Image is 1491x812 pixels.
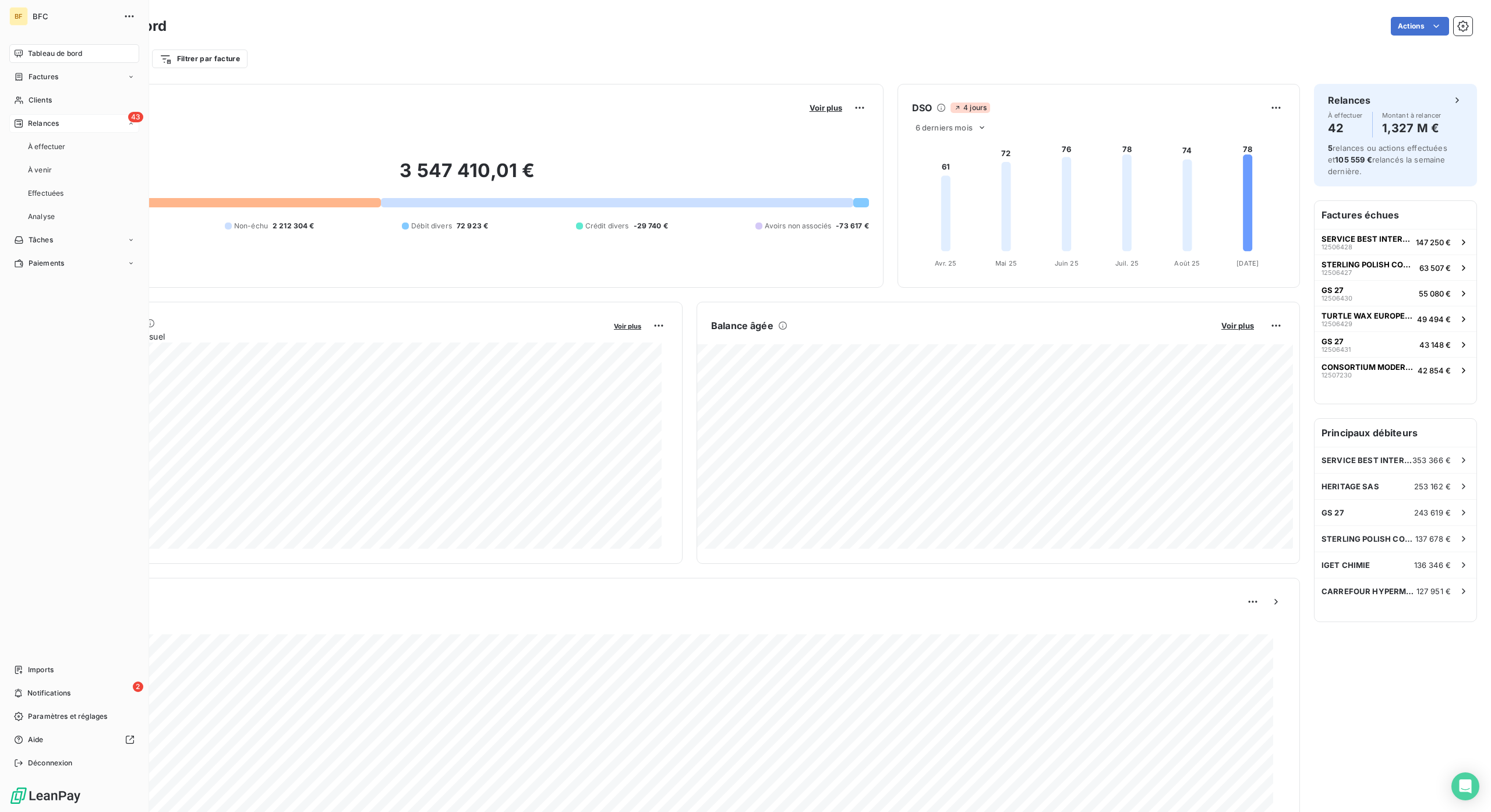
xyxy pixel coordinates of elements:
[28,735,44,745] span: Aide
[1322,285,1344,295] span: GS 27
[29,258,64,269] span: Paiements
[1218,320,1257,331] button: Voir plus
[1322,337,1344,346] span: GS 27
[33,12,116,21] span: BFC
[133,682,143,692] span: 2
[610,320,645,331] button: Voir plus
[1451,772,1479,800] div: Open Intercom Messenger
[836,221,868,231] span: -73 617 €
[9,7,28,26] div: BF
[1236,259,1259,267] tspan: [DATE]
[1382,112,1441,119] span: Montant à relancer
[935,259,956,267] tspan: Avr. 25
[457,221,488,231] span: 72 923 €
[1391,17,1449,36] button: Actions
[1221,321,1254,330] span: Voir plus
[810,103,842,112] span: Voir plus
[1322,587,1416,596] span: CARREFOUR HYPERMARCHE SAS
[711,319,773,333] h6: Balance âgée
[1322,320,1352,327] span: 12506429
[1415,534,1451,543] span: 137 678 €
[1322,311,1412,320] span: TURTLE WAX EUROPE LIMITED
[1328,93,1370,107] h6: Relances
[1322,534,1415,543] span: STERLING POLISH COMPANY A/S
[27,688,70,698] span: Notifications
[128,112,143,122] span: 43
[28,142,66,152] span: À effectuer
[1419,263,1451,273] span: 63 507 €
[634,221,668,231] span: -29 740 €
[28,165,52,175] span: À venir
[1322,243,1352,250] span: 12506428
[585,221,629,231] span: Crédit divers
[1322,260,1415,269] span: STERLING POLISH COMPANY A/S
[1315,280,1476,306] button: GS 271250643055 080 €
[1416,238,1451,247] span: 147 250 €
[28,188,64,199] span: Effectuées
[28,48,82,59] span: Tableau de bord
[614,322,641,330] span: Voir plus
[29,72,58,82] span: Factures
[1115,259,1138,267] tspan: Juil. 25
[1382,119,1441,137] h4: 1,327 M €
[1322,269,1352,276] span: 12506427
[1315,255,1476,280] button: STERLING POLISH COMPANY A/S1250642763 507 €
[1417,315,1451,324] span: 49 494 €
[1322,346,1351,353] span: 12506431
[916,123,973,132] span: 6 derniers mois
[1315,357,1476,383] button: CONSORTIUM MODERNE DE DIFFUSION CMD1250723042 854 €
[29,235,53,245] span: Tâches
[912,101,932,115] h6: DSO
[765,221,831,231] span: Avoirs non associés
[234,221,268,231] span: Non-échu
[1315,331,1476,357] button: GS 271250643143 148 €
[1328,119,1363,137] h4: 42
[66,330,606,343] span: Chiffre d'affaires mensuel
[951,103,990,113] span: 4 jours
[1322,234,1411,243] span: SERVICE BEST INTERNATIONAL
[1322,456,1412,465] span: SERVICE BEST INTERNATIONAL
[28,758,73,768] span: Déconnexion
[1418,366,1451,375] span: 42 854 €
[1335,155,1372,164] span: 105 559 €
[1054,259,1078,267] tspan: Juin 25
[1414,508,1451,517] span: 243 619 €
[1414,482,1451,491] span: 253 162 €
[1414,560,1451,570] span: 136 346 €
[1322,560,1370,570] span: IGET CHIMIE
[1315,306,1476,331] button: TURTLE WAX EUROPE LIMITED1250642949 494 €
[1419,289,1451,298] span: 55 080 €
[1328,143,1447,176] span: relances ou actions effectuées et relancés la semaine dernière.
[29,95,52,105] span: Clients
[1322,372,1352,379] span: 12507230
[411,221,452,231] span: Débit divers
[1322,295,1352,302] span: 12506430
[1315,201,1476,229] h6: Factures échues
[1416,587,1451,596] span: 127 951 €
[995,259,1017,267] tspan: Mai 25
[1322,482,1379,491] span: HERITAGE SAS
[9,786,82,805] img: Logo LeanPay
[28,711,107,722] span: Paramètres et réglages
[1328,112,1363,119] span: À effectuer
[1328,143,1333,153] span: 5
[273,221,315,231] span: 2 212 304 €
[9,730,139,749] a: Aide
[28,118,59,129] span: Relances
[152,50,248,68] button: Filtrer par facture
[28,665,54,675] span: Imports
[66,159,869,194] h2: 3 547 410,01 €
[1315,229,1476,255] button: SERVICE BEST INTERNATIONAL12506428147 250 €
[1315,419,1476,447] h6: Principaux débiteurs
[1419,340,1451,349] span: 43 148 €
[1412,456,1451,465] span: 353 366 €
[806,103,846,113] button: Voir plus
[1322,362,1413,372] span: CONSORTIUM MODERNE DE DIFFUSION CMD
[28,211,55,222] span: Analyse
[1174,259,1200,267] tspan: Août 25
[1322,508,1344,517] span: GS 27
